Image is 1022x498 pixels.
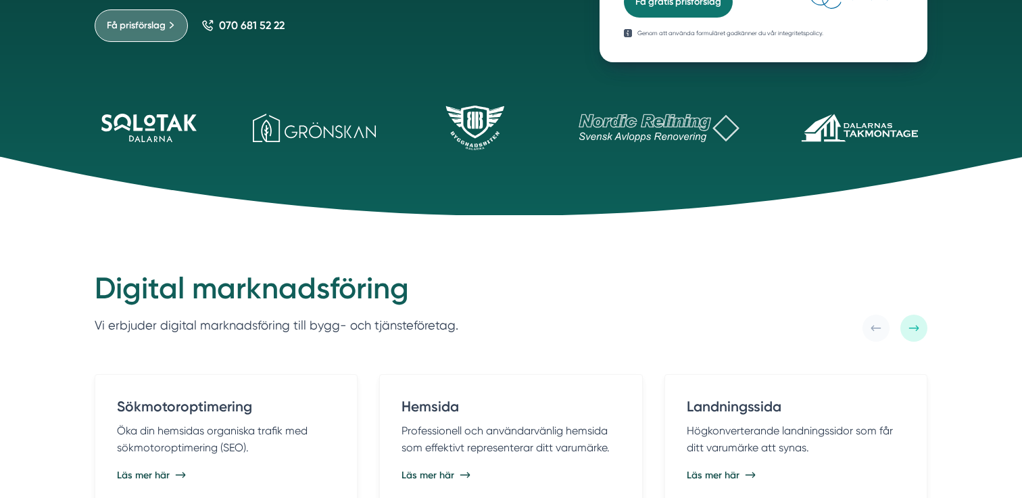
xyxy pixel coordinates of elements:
p: Genom att använda formuläret godkänner du vår integritetspolicy. [637,28,823,38]
p: Högkonverterande landningssidor som får ditt varumärke att synas. [687,422,905,457]
p: Vi erbjuder digital marknadsföring till bygg- och tjänsteföretag. [95,316,458,336]
a: Få prisförslag [95,9,188,42]
a: 070 681 52 22 [201,19,285,32]
span: 070 681 52 22 [219,19,285,32]
h2: Digital marknadsföring [95,269,458,315]
p: Öka din hemsidas organiska trafik med sökmotoroptimering (SEO). [117,422,335,457]
h4: Sökmotoroptimering [117,397,335,422]
p: Professionell och användarvänlig hemsida som effektivt representerar ditt varumärke. [401,422,620,457]
span: Läs mer här [117,468,170,482]
span: Läs mer här [687,468,739,482]
h4: Landningssida [687,397,905,422]
h4: Hemsida [401,397,620,422]
span: Läs mer här [401,468,454,482]
span: Få prisförslag [107,18,166,33]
